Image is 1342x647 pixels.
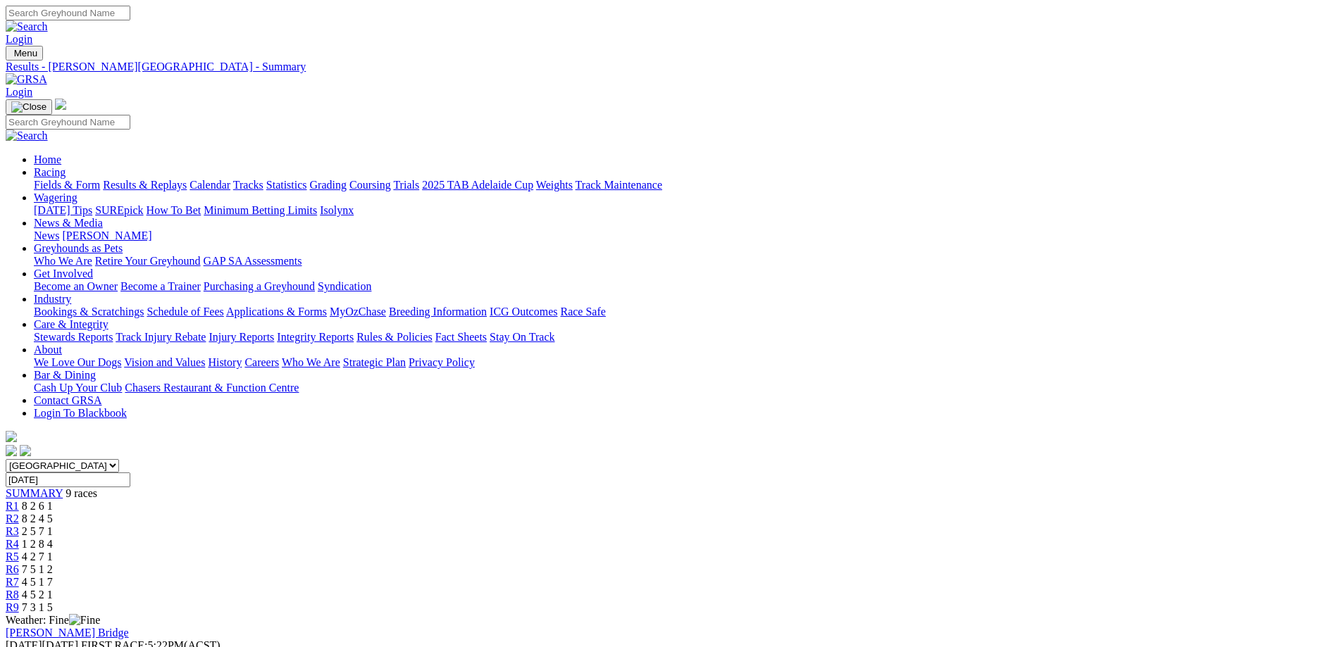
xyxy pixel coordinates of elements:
div: Greyhounds as Pets [34,255,1336,268]
a: R5 [6,551,19,563]
a: Minimum Betting Limits [204,204,317,216]
a: Bookings & Scratchings [34,306,144,318]
a: [DATE] Tips [34,204,92,216]
a: 2025 TAB Adelaide Cup [422,179,533,191]
span: R8 [6,589,19,601]
span: R4 [6,538,19,550]
a: Retire Your Greyhound [95,255,201,267]
a: Track Maintenance [576,179,662,191]
a: R6 [6,563,19,575]
a: News & Media [34,217,103,229]
a: Login [6,86,32,98]
span: 8 2 6 1 [22,500,53,512]
a: Wagering [34,191,77,203]
img: facebook.svg [6,445,17,456]
div: Care & Integrity [34,331,1336,344]
div: Results - [PERSON_NAME][GEOGRAPHIC_DATA] - Summary [6,61,1336,73]
a: Greyhounds as Pets [34,242,123,254]
a: Who We Are [34,255,92,267]
button: Toggle navigation [6,99,52,115]
a: Statistics [266,179,307,191]
span: 9 races [66,487,97,499]
span: 4 2 7 1 [22,551,53,563]
a: We Love Our Dogs [34,356,121,368]
a: Racing [34,166,66,178]
a: About [34,344,62,356]
div: Bar & Dining [34,382,1336,394]
a: Schedule of Fees [147,306,223,318]
a: Fields & Form [34,179,100,191]
a: Become an Owner [34,280,118,292]
a: Grading [310,179,347,191]
a: R3 [6,525,19,537]
a: GAP SA Assessments [204,255,302,267]
a: Careers [244,356,279,368]
img: logo-grsa-white.png [6,431,17,442]
a: News [34,230,59,241]
a: Trials [393,179,419,191]
a: Tracks [233,179,263,191]
input: Search [6,115,130,130]
a: Stewards Reports [34,331,113,343]
a: MyOzChase [330,306,386,318]
a: Coursing [349,179,391,191]
span: 7 5 1 2 [22,563,53,575]
img: Close [11,101,46,113]
a: Purchasing a Greyhound [204,280,315,292]
span: R9 [6,601,19,613]
a: Industry [34,293,71,305]
a: Bar & Dining [34,369,96,381]
a: Strategic Plan [343,356,406,368]
div: About [34,356,1336,369]
a: Contact GRSA [34,394,101,406]
a: SUREpick [95,204,143,216]
a: [PERSON_NAME] Bridge [6,627,129,639]
a: R1 [6,500,19,512]
a: Login To Blackbook [34,407,127,419]
a: Become a Trainer [120,280,201,292]
span: 1 2 8 4 [22,538,53,550]
img: Search [6,20,48,33]
a: Who We Are [282,356,340,368]
a: Integrity Reports [277,331,354,343]
a: Track Injury Rebate [116,331,206,343]
a: Home [34,153,61,165]
a: Syndication [318,280,371,292]
a: [PERSON_NAME] [62,230,151,241]
span: Weather: Fine [6,614,100,626]
img: GRSA [6,73,47,86]
img: logo-grsa-white.png [55,99,66,110]
a: R2 [6,513,19,524]
a: Privacy Policy [409,356,475,368]
input: Search [6,6,130,20]
a: Get Involved [34,268,93,279]
a: History [208,356,242,368]
img: twitter.svg [20,445,31,456]
a: R7 [6,576,19,588]
div: Industry [34,306,1336,318]
span: 2 5 7 1 [22,525,53,537]
img: Fine [69,614,100,627]
span: 7 3 1 5 [22,601,53,613]
span: 4 5 2 1 [22,589,53,601]
a: SUMMARY [6,487,63,499]
a: Rules & Policies [356,331,433,343]
a: Results & Replays [103,179,187,191]
button: Toggle navigation [6,46,43,61]
a: Fact Sheets [435,331,487,343]
a: Injury Reports [209,331,274,343]
div: Racing [34,179,1336,191]
a: Race Safe [560,306,605,318]
div: News & Media [34,230,1336,242]
a: Calendar [190,179,230,191]
div: Wagering [34,204,1336,217]
a: Care & Integrity [34,318,108,330]
a: Weights [536,179,573,191]
a: Applications & Forms [226,306,327,318]
a: Cash Up Your Club [34,382,122,394]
